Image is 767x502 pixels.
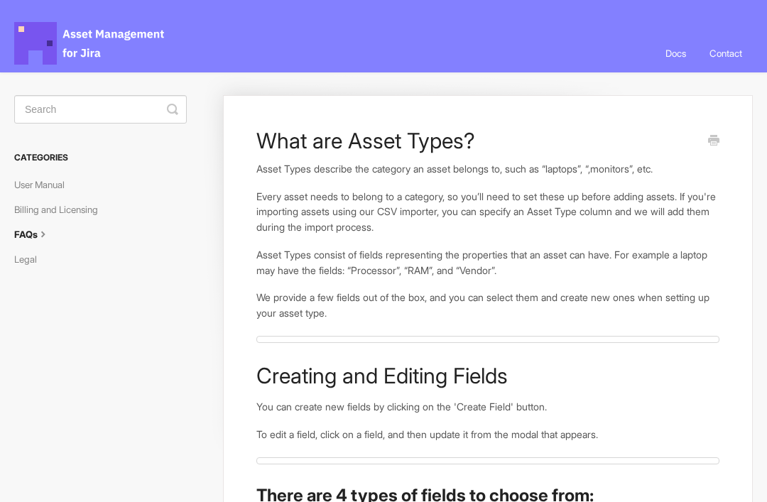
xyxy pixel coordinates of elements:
h3: Categories [14,145,187,170]
a: Print this Article [708,133,719,149]
a: FAQs [14,223,61,246]
p: We provide a few fields out of the box, and you can select them and create new ones when setting ... [256,290,719,320]
p: Asset Types describe the category an asset belongs to, such as “laptops”, “,monitors”, etc. [256,161,719,177]
h1: What are Asset Types? [256,128,698,153]
a: Contact [699,34,753,72]
p: To edit a field, click on a field, and then update it from the modal that appears. [256,427,719,442]
p: You can create new fields by clicking on the 'Create Field' button. [256,399,719,415]
p: Every asset needs to belong to a category, so you’ll need to set these up before adding assets. I... [256,189,719,235]
h1: Creating and Editing Fields [256,363,719,388]
a: Legal [14,248,48,271]
a: Docs [655,34,697,72]
p: Asset Types consist of fields representing the properties that an asset can have. For example a l... [256,247,719,278]
input: Search [14,95,187,124]
a: Billing and Licensing [14,198,109,221]
span: Asset Management for Jira Docs [14,22,166,65]
a: User Manual [14,173,75,196]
